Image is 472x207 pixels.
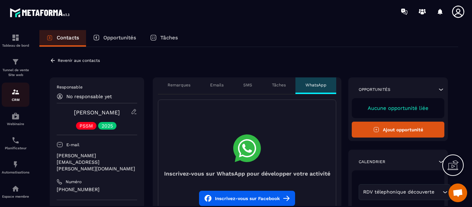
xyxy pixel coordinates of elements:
img: automations [11,112,20,120]
p: Contacts [57,35,79,41]
p: Espace membre [2,195,29,198]
p: Opportunités [103,35,136,41]
h4: Inscrivez-vous sur WhatsApp pour développer votre activité [158,170,336,177]
a: Contacts [39,30,86,47]
img: logo [10,6,72,19]
button: Inscrivez-vous sur Facebook [199,191,295,206]
p: 2025 [102,123,113,128]
p: [PHONE_NUMBER] [57,186,137,193]
p: Tâches [272,82,286,88]
p: E-mail [66,142,79,148]
p: [PERSON_NAME][EMAIL_ADDRESS][PERSON_NAME][DOMAIN_NAME] [57,152,137,172]
p: Revenir aux contacts [58,58,100,63]
input: Search for option [436,188,441,196]
a: Tâches [143,30,185,47]
img: automations [11,185,20,193]
img: scheduler [11,136,20,144]
a: formationformationCRM [2,83,29,107]
p: Planificateur [2,146,29,150]
span: RDV télephonique découverte [361,188,436,196]
p: PSSM [79,123,93,128]
p: Remarques [168,82,190,88]
p: Opportunités [359,87,390,92]
a: automationsautomationsEspace membre [2,179,29,204]
a: [PERSON_NAME] [74,109,120,116]
p: Automatisations [2,170,29,174]
a: formationformationTunnel de vente Site web [2,53,29,83]
p: Responsable [57,84,137,90]
p: Numéro [66,179,82,185]
button: Ajout opportunité [352,122,444,138]
a: automationsautomationsAutomatisations [2,155,29,179]
img: formation [11,58,20,66]
p: Tunnel de vente Site web [2,68,29,77]
p: CRM [2,98,29,102]
div: Search for option [359,184,451,200]
a: formationformationTableau de bord [2,28,29,53]
p: Webinaire [2,122,29,126]
img: formation [11,34,20,42]
a: automationsautomationsWebinaire [2,107,29,131]
p: Emails [210,82,224,88]
div: Ouvrir le chat [449,184,467,202]
p: SMS [243,82,252,88]
p: Tableau de bord [2,44,29,47]
img: formation [11,88,20,96]
a: Opportunités [86,30,143,47]
p: No responsable yet [66,94,112,99]
p: Tâches [160,35,178,41]
p: Calendrier [359,159,385,164]
p: WhatsApp [305,82,327,88]
a: schedulerschedulerPlanificateur [2,131,29,155]
img: automations [11,160,20,169]
p: Aucune opportunité liée [359,105,437,111]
